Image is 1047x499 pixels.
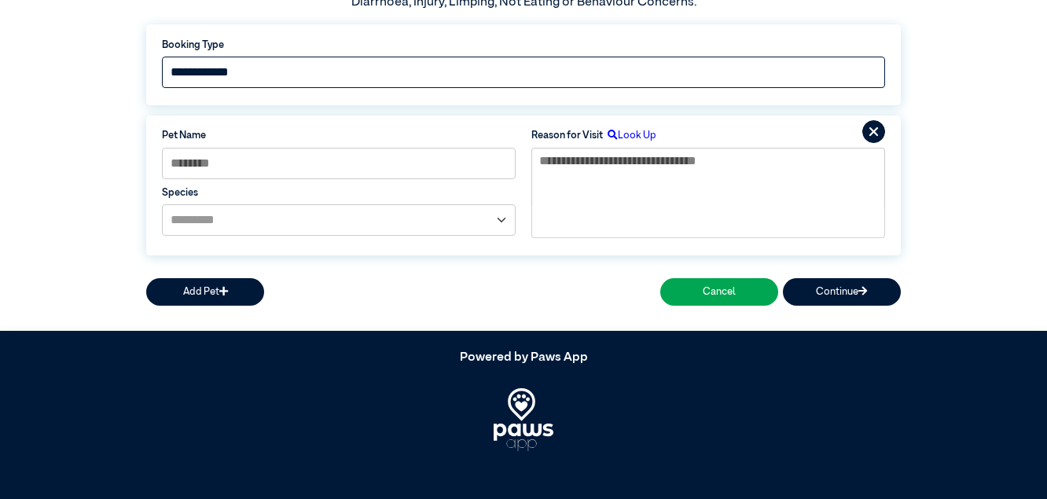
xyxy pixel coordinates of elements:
[494,388,554,451] img: PawsApp
[162,185,516,200] label: Species
[146,278,264,306] button: Add Pet
[783,278,901,306] button: Continue
[531,128,603,143] label: Reason for Visit
[146,350,901,365] h5: Powered by Paws App
[603,128,656,143] label: Look Up
[162,38,885,53] label: Booking Type
[162,128,516,143] label: Pet Name
[660,278,778,306] button: Cancel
